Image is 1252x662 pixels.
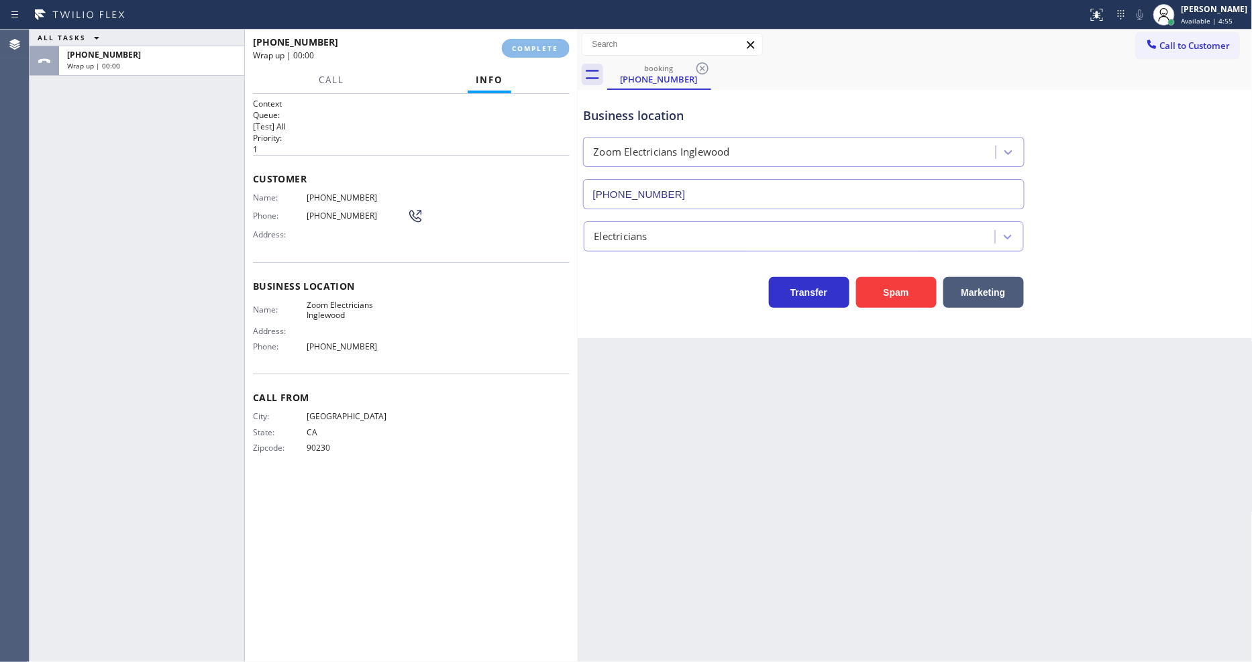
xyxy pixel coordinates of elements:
span: ALL TASKS [38,33,86,42]
div: [PERSON_NAME] [1182,3,1248,15]
button: Call [311,67,352,93]
span: Zoom Electricians Inglewood [307,300,407,321]
span: Wrap up | 00:00 [67,61,120,70]
span: Phone: [253,341,307,351]
div: (310) 904-2812 [609,60,710,89]
span: [PHONE_NUMBER] [253,36,338,48]
span: Business location [253,280,570,292]
span: Call From [253,391,570,404]
span: COMPLETE [513,44,559,53]
h2: Queue: [253,109,570,121]
div: Zoom Electricians Inglewood [594,145,730,160]
span: Call to Customer [1160,40,1231,52]
button: Mute [1131,5,1149,24]
span: Phone: [253,211,307,221]
span: [PHONE_NUMBER] [67,49,141,60]
div: booking [609,63,710,73]
button: ALL TASKS [30,30,113,46]
span: City: [253,411,307,421]
input: Search [582,34,762,55]
span: CA [307,427,407,437]
button: Call to Customer [1137,33,1239,58]
span: Name: [253,192,307,203]
button: COMPLETE [502,39,570,58]
div: Business location [584,107,1024,125]
button: Spam [856,277,937,308]
span: Info [476,74,503,86]
p: [Test] All [253,121,570,132]
div: Electricians [594,229,647,244]
button: Transfer [769,277,849,308]
span: State: [253,427,307,437]
span: [GEOGRAPHIC_DATA] [307,411,407,421]
div: [PHONE_NUMBER] [609,73,710,85]
span: Wrap up | 00:00 [253,50,314,61]
h1: Context [253,98,570,109]
input: Phone Number [583,179,1025,209]
span: [PHONE_NUMBER] [307,192,407,203]
span: [PHONE_NUMBER] [307,211,407,221]
span: Address: [253,229,307,239]
button: Info [468,67,511,93]
span: Customer [253,172,570,185]
span: 90230 [307,443,407,453]
h2: Priority: [253,132,570,144]
span: Call [319,74,344,86]
span: [PHONE_NUMBER] [307,341,407,351]
span: Zipcode: [253,443,307,453]
span: Address: [253,326,307,336]
button: Marketing [943,277,1024,308]
span: Available | 4:55 [1182,16,1233,25]
p: 1 [253,144,570,155]
span: Name: [253,305,307,315]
